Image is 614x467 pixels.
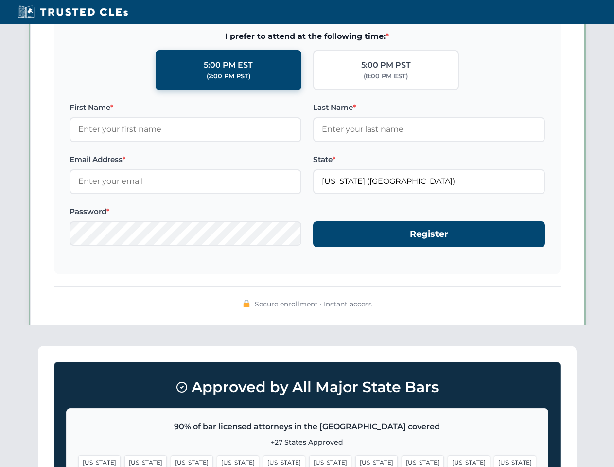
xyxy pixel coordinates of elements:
[78,437,536,448] p: +27 States Approved
[15,5,131,19] img: Trusted CLEs
[361,59,411,72] div: 5:00 PM PST
[70,117,301,142] input: Enter your first name
[243,300,250,307] img: 🔒
[255,299,372,309] span: Secure enrollment • Instant access
[70,102,301,113] label: First Name
[66,374,548,400] h3: Approved by All Major State Bars
[313,154,545,165] label: State
[70,154,301,165] label: Email Address
[313,221,545,247] button: Register
[204,59,253,72] div: 5:00 PM EST
[70,30,545,43] span: I prefer to attend at the following time:
[70,206,301,217] label: Password
[78,420,536,433] p: 90% of bar licensed attorneys in the [GEOGRAPHIC_DATA] covered
[313,169,545,194] input: Florida (FL)
[313,102,545,113] label: Last Name
[313,117,545,142] input: Enter your last name
[207,72,250,81] div: (2:00 PM PST)
[70,169,301,194] input: Enter your email
[364,72,408,81] div: (8:00 PM EST)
